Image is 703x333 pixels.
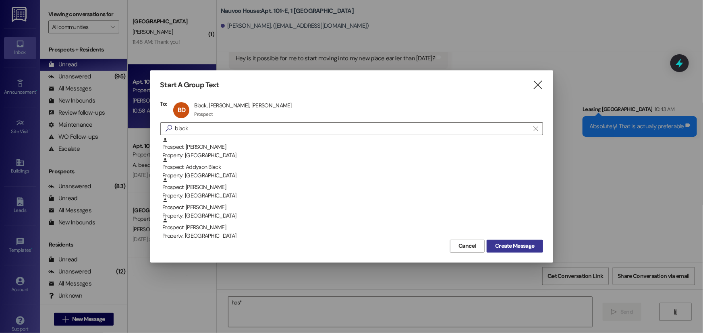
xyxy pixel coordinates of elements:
div: Property: [GEOGRAPHIC_DATA] [162,232,543,240]
div: Property: [GEOGRAPHIC_DATA] [162,191,543,200]
div: Prospect [194,111,213,117]
div: Prospect: [PERSON_NAME] [162,177,543,200]
span: Create Message [495,242,534,250]
button: Create Message [487,240,543,253]
button: Cancel [450,240,485,253]
div: Prospect: [PERSON_NAME]Property: [GEOGRAPHIC_DATA] [160,177,543,197]
div: Prospect: [PERSON_NAME]Property: [GEOGRAPHIC_DATA] [160,137,543,157]
div: Black, [PERSON_NAME], [PERSON_NAME] [194,102,292,109]
span: Cancel [458,242,476,250]
div: Property: [GEOGRAPHIC_DATA] [162,151,543,160]
i:  [534,125,538,132]
div: Prospect: Addyson Black [162,157,543,180]
i:  [162,124,175,133]
span: BD [178,106,185,114]
div: Prospect: [PERSON_NAME]Property: [GEOGRAPHIC_DATA] [160,197,543,218]
div: Property: [GEOGRAPHIC_DATA] [162,171,543,180]
button: Clear text [530,123,543,135]
h3: Start A Group Text [160,80,219,90]
div: Prospect: Addyson BlackProperty: [GEOGRAPHIC_DATA] [160,157,543,177]
div: Prospect: [PERSON_NAME]Property: [GEOGRAPHIC_DATA] [160,218,543,238]
h3: To: [160,100,168,107]
div: Prospect: [PERSON_NAME] [162,218,543,240]
div: Prospect: [PERSON_NAME] [162,197,543,220]
div: Prospect: [PERSON_NAME] [162,137,543,160]
input: Search for any contact or apartment [175,123,530,134]
div: Property: [GEOGRAPHIC_DATA] [162,212,543,220]
i:  [532,81,543,89]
